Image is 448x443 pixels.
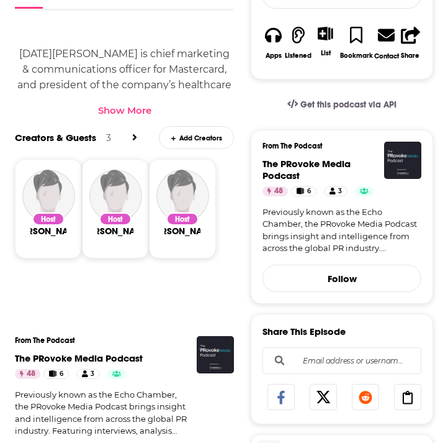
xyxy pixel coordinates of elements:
[262,347,421,374] div: Search followers
[324,186,347,196] a: 3
[27,368,35,380] span: 48
[166,212,199,226] div: Host
[197,336,234,373] img: The PRovoke Media Podcast
[106,132,111,144] div: 3
[89,170,142,222] img: Paul Holmes
[262,326,346,337] h3: Share This Episode
[277,89,406,120] a: Get this podcast via API
[15,352,143,364] a: The PRovoke Media Podcast
[91,368,94,380] span: 3
[374,19,400,68] a: Contact
[14,226,84,237] a: Maja Pawinska Sims
[81,226,151,237] span: [PERSON_NAME]
[394,384,421,410] a: Copy Link
[262,158,351,181] a: The PRovoke Media Podcast
[300,99,396,110] span: Get this podcast via API
[384,142,421,179] img: The PRovoke Media Podcast
[148,226,218,237] span: [PERSON_NAME]
[60,368,63,380] span: 6
[159,126,234,149] div: Add Creators
[374,52,399,60] div: Contact
[32,212,65,226] div: Host
[352,384,379,410] a: Share on Reddit
[340,52,373,60] div: Bookmark
[321,48,331,57] div: List
[285,52,311,60] div: Listened
[274,185,283,198] span: 48
[15,46,234,248] div: [DATE][PERSON_NAME] is chief marketing & communications officer for Mastercard, and president of ...
[15,132,96,144] a: Creators & Guests
[262,206,421,255] a: Previously known as the Echo Chamber, the PRovoke Media Podcast brings insight and intelligence f...
[266,52,282,60] div: Apps
[22,170,75,222] img: Maja Pawinska Sims
[15,336,224,345] h3: From The Podcast
[273,347,411,373] input: Email address or username...
[401,52,419,60] div: Share
[284,19,312,68] button: Listened
[262,186,288,196] a: 48
[339,19,374,68] button: Bookmark
[313,27,338,40] button: Show More Button
[14,226,84,237] span: [PERSON_NAME]
[148,226,218,237] a: Arun Sudhaman
[400,19,421,68] button: Share
[267,384,295,410] a: Share on Facebook
[262,265,421,292] button: Follow
[312,19,339,65] div: Show More ButtonList
[15,369,40,379] a: 48
[76,369,100,379] a: 3
[307,185,311,198] span: 6
[262,142,411,150] h3: From The Podcast
[338,185,342,198] span: 3
[132,132,137,144] a: View All
[81,226,151,237] a: Paul Holmes
[262,19,284,68] button: Apps
[43,369,69,379] a: 6
[291,186,316,196] a: 6
[99,212,132,226] div: Host
[310,384,337,410] a: Share on X/Twitter
[15,389,189,437] a: Previously known as the Echo Chamber, the PRovoke Media Podcast brings insight and intelligence f...
[156,170,209,222] img: Arun Sudhaman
